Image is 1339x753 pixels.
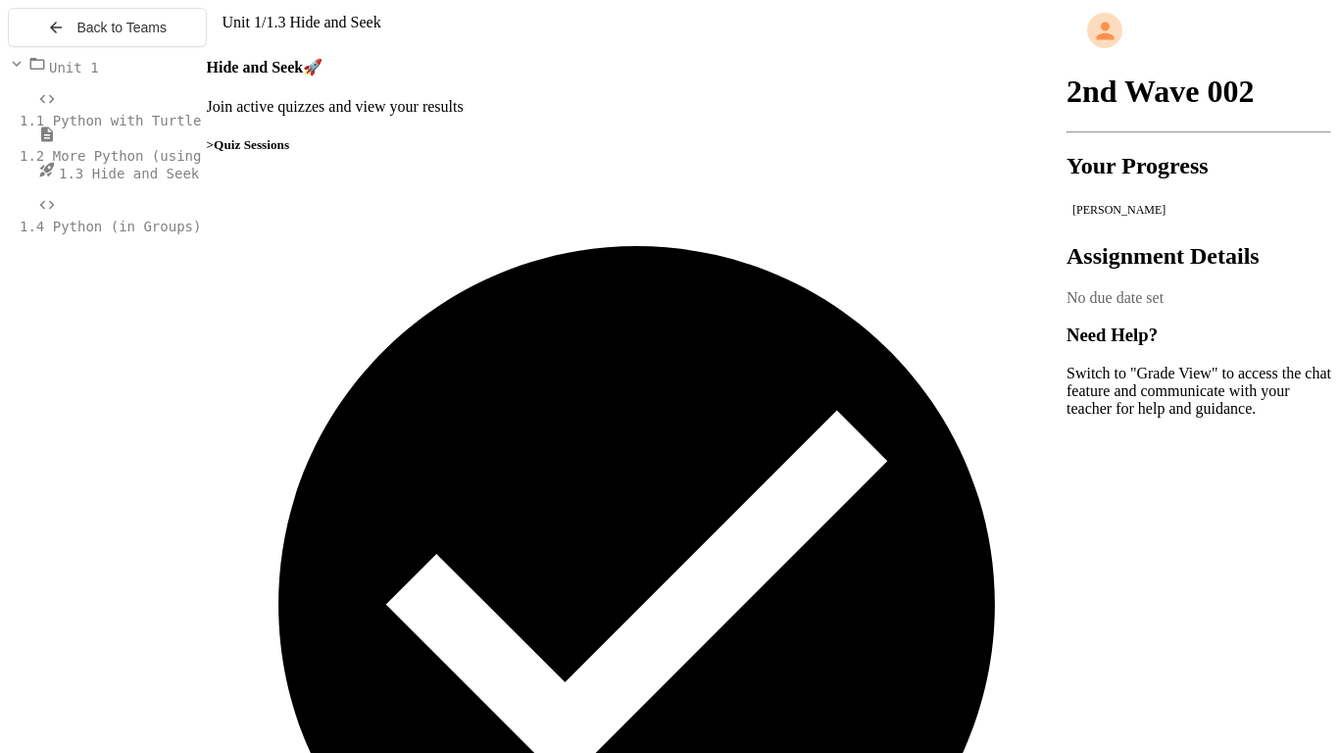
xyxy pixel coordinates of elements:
span: 1.1 Python with Turtle [20,113,201,128]
span: Unit 1 [49,60,99,75]
h2: Assignment Details [1066,243,1331,270]
p: Join active quizzes and view your results [207,98,1067,116]
div: My Account [1066,8,1331,53]
div: No due date set [1066,289,1331,307]
div: [PERSON_NAME] [1072,203,1325,218]
p: Switch to "Grade View" to access the chat feature and communicate with your teacher for help and ... [1066,365,1331,418]
span: Back to Teams [76,20,167,35]
h3: Need Help? [1066,325,1331,346]
button: Back to Teams [8,8,207,47]
h4: Hide and Seek 🚀 [207,58,1067,76]
h1: 2nd Wave 002 [1066,74,1331,110]
span: 1.3 Hide and Seek [59,166,199,181]
span: / [262,14,266,30]
span: 1.3 Hide and Seek [266,14,380,30]
span: 1.4 Python (in Groups) [20,219,201,234]
h2: Your Progress [1066,153,1331,179]
h5: > Quiz Sessions [207,137,1067,153]
span: 1.2 More Python (using Turtle) [20,148,268,164]
span: Unit 1 [223,14,262,30]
